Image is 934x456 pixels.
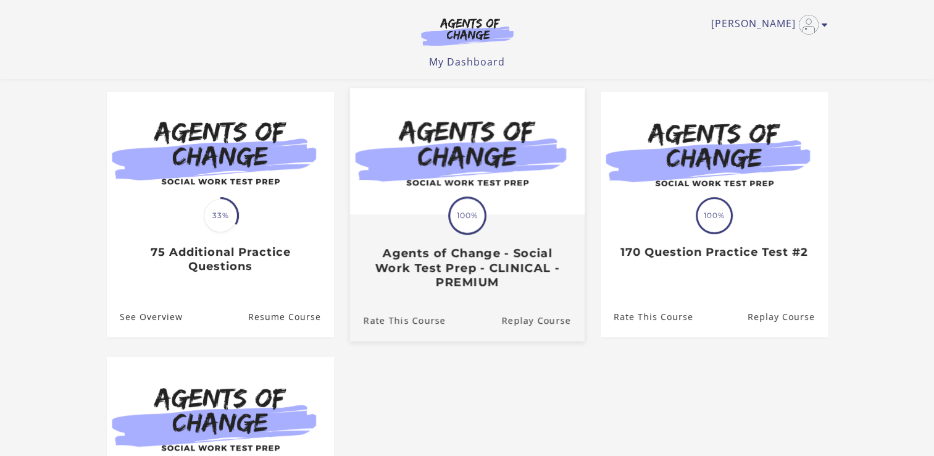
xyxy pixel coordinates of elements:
[248,297,333,337] a: 75 Additional Practice Questions: Resume Course
[501,300,585,341] a: Agents of Change - Social Work Test Prep - CLINICAL - PREMIUM: Resume Course
[120,245,320,273] h3: 75 Additional Practice Questions
[614,245,814,260] h3: 170 Question Practice Test #2
[363,247,570,290] h3: Agents of Change - Social Work Test Prep - CLINICAL - PREMIUM
[408,17,527,46] img: Agents of Change Logo
[349,300,445,341] a: Agents of Change - Social Work Test Prep - CLINICAL - PREMIUM: Rate This Course
[204,199,237,232] span: 33%
[450,198,485,233] span: 100%
[429,55,505,69] a: My Dashboard
[747,297,827,337] a: 170 Question Practice Test #2: Resume Course
[698,199,731,232] span: 100%
[107,297,183,337] a: 75 Additional Practice Questions: See Overview
[601,297,693,337] a: 170 Question Practice Test #2: Rate This Course
[711,15,822,35] a: Toggle menu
